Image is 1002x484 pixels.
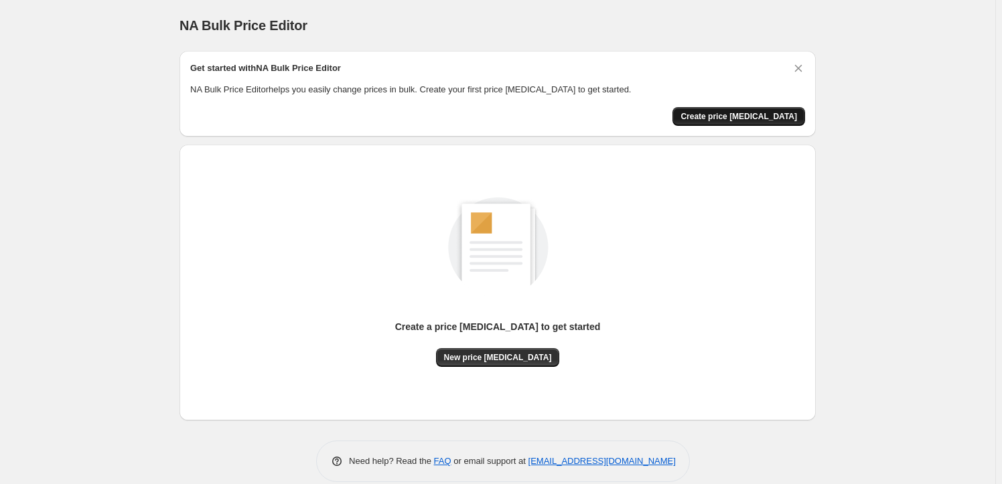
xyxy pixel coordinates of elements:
[349,456,434,466] span: Need help? Read the
[180,18,307,33] span: NA Bulk Price Editor
[434,456,451,466] a: FAQ
[395,320,601,333] p: Create a price [MEDICAL_DATA] to get started
[436,348,560,367] button: New price [MEDICAL_DATA]
[672,107,805,126] button: Create price change job
[190,62,341,75] h2: Get started with NA Bulk Price Editor
[681,111,797,122] span: Create price [MEDICAL_DATA]
[451,456,528,466] span: or email support at
[792,62,805,75] button: Dismiss card
[444,352,552,363] span: New price [MEDICAL_DATA]
[528,456,676,466] a: [EMAIL_ADDRESS][DOMAIN_NAME]
[190,83,805,96] p: NA Bulk Price Editor helps you easily change prices in bulk. Create your first price [MEDICAL_DAT...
